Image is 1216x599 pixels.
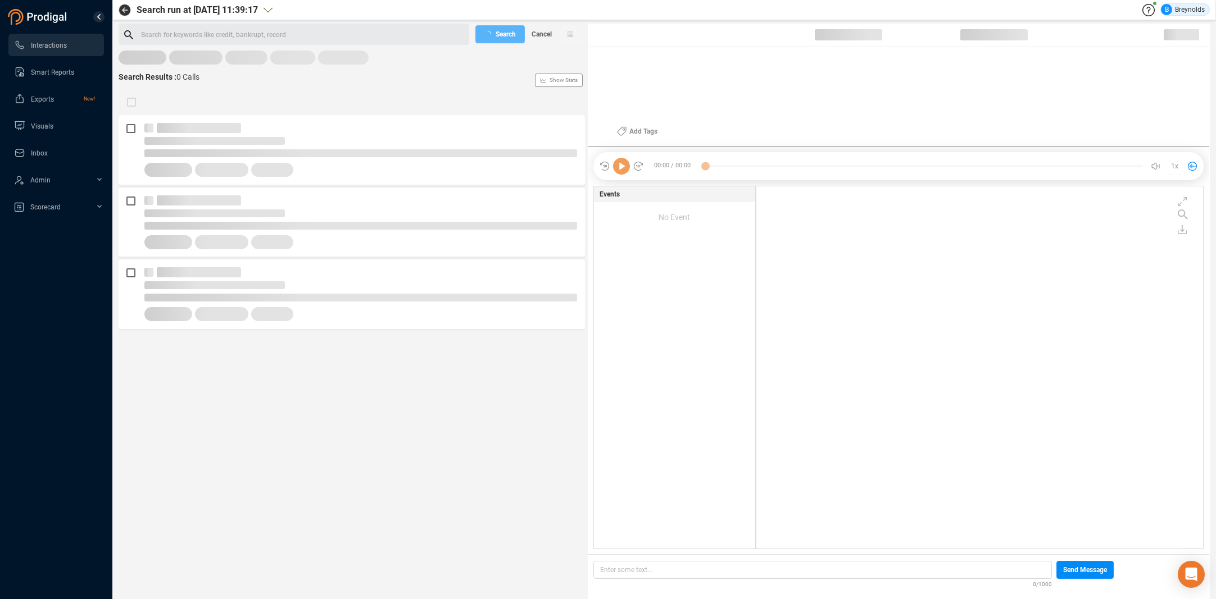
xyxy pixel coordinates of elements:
span: Add Tags [629,122,657,140]
span: Scorecard [30,203,61,211]
li: Smart Reports [8,61,104,83]
div: Breynolds [1161,4,1205,15]
span: Events [600,189,620,199]
button: Show Stats [535,74,583,87]
div: No Event [594,202,755,232]
li: Interactions [8,34,104,56]
a: Inbox [14,141,95,164]
li: Visuals [8,115,104,137]
span: B [1165,4,1169,15]
li: Inbox [8,141,104,164]
span: Search run at [DATE] 11:39:17 [137,3,258,17]
span: Cancel [532,25,552,43]
span: 0 Calls [176,72,199,81]
span: Send Message [1063,561,1107,579]
span: Admin [30,176,51,184]
span: Show Stats [550,13,578,148]
span: Interactions [31,42,67,49]
span: Smart Reports [31,68,74,76]
span: New! [84,88,95,110]
img: prodigal-logo [8,9,70,25]
button: 1x [1167,158,1182,174]
div: grid [762,189,1203,547]
span: Search Results : [119,72,176,81]
a: ExportsNew! [14,88,95,110]
button: Cancel [525,25,559,43]
span: Exports [31,95,54,103]
button: Add Tags [610,122,664,140]
a: Smart Reports [14,61,95,83]
span: Visuals [31,122,53,130]
span: 0/1000 [1033,579,1052,588]
span: 1x [1171,157,1178,175]
button: Send Message [1056,561,1114,579]
a: Interactions [14,34,95,56]
div: Open Intercom Messenger [1178,561,1205,588]
li: Exports [8,88,104,110]
span: 00:00 / 00:00 [644,158,705,175]
a: Visuals [14,115,95,137]
span: Inbox [31,149,48,157]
